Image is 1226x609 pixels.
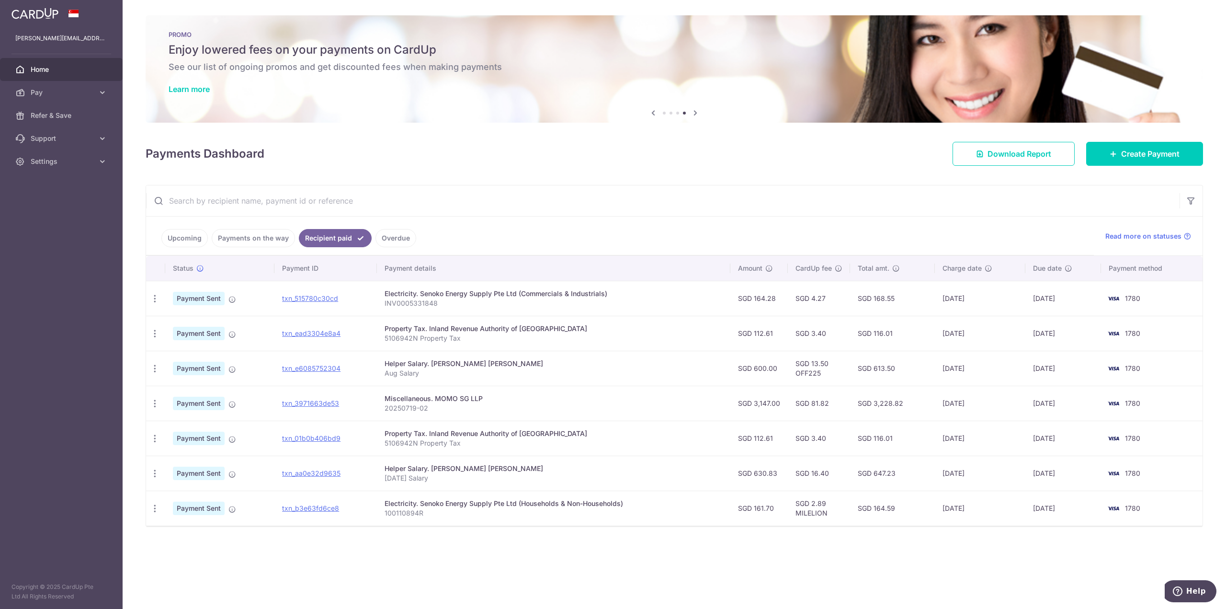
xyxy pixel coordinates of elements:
[730,316,788,351] td: SGD 112.61
[385,438,722,448] p: 5106942N Property Tax
[173,432,225,445] span: Payment Sent
[31,157,94,166] span: Settings
[385,359,722,368] div: Helper Salary. [PERSON_NAME] [PERSON_NAME]
[15,34,107,43] p: [PERSON_NAME][EMAIL_ADDRESS][DOMAIN_NAME]
[1125,294,1140,302] span: 1780
[935,351,1025,386] td: [DATE]
[385,473,722,483] p: [DATE] Salary
[31,134,94,143] span: Support
[730,281,788,316] td: SGD 164.28
[1025,456,1101,491] td: [DATE]
[1105,231,1181,241] span: Read more on statuses
[850,351,935,386] td: SGD 613.50
[173,327,225,340] span: Payment Sent
[173,502,225,515] span: Payment Sent
[1025,316,1101,351] td: [DATE]
[385,289,722,299] div: Electricity. Senoko Energy Supply Pte Ltd (Commercials & Industrials)
[385,464,722,473] div: Helper Salary. [PERSON_NAME] [PERSON_NAME]
[935,491,1025,526] td: [DATE]
[282,504,339,512] a: txn_b3e63fd6ce8
[850,386,935,421] td: SGD 3,228.82
[730,456,788,491] td: SGD 630.83
[935,456,1025,491] td: [DATE]
[1025,491,1101,526] td: [DATE]
[850,316,935,351] td: SGD 116.01
[1125,399,1140,407] span: 1780
[1104,503,1123,514] img: Bank Card
[31,111,94,120] span: Refer & Save
[385,499,722,508] div: Electricity. Senoko Energy Supply Pte Ltd (Households & Non-Households)
[282,434,341,442] a: txn_01b0b406bd9
[385,368,722,378] p: Aug Salary
[788,386,850,421] td: SGD 81.82
[282,399,339,407] a: txn_3971663de53
[788,281,850,316] td: SGD 4.27
[282,364,341,372] a: txn_e6085752304
[1105,231,1191,241] a: Read more on statuses
[730,491,788,526] td: SGD 161.70
[935,281,1025,316] td: [DATE]
[1125,364,1140,372] span: 1780
[1025,281,1101,316] td: [DATE]
[1104,363,1123,374] img: Bank Card
[730,421,788,456] td: SGD 112.61
[169,61,1180,73] h6: See our list of ongoing promos and get discounted fees when making payments
[1104,328,1123,339] img: Bank Card
[173,362,225,375] span: Payment Sent
[146,15,1203,123] img: Latest Promos banner
[730,386,788,421] td: SGD 3,147.00
[31,65,94,74] span: Home
[1125,504,1140,512] span: 1780
[1025,421,1101,456] td: [DATE]
[161,229,208,247] a: Upcoming
[1104,398,1123,409] img: Bank Card
[173,397,225,410] span: Payment Sent
[11,8,58,19] img: CardUp
[1025,351,1101,386] td: [DATE]
[173,292,225,305] span: Payment Sent
[1125,469,1140,477] span: 1780
[1025,386,1101,421] td: [DATE]
[1125,329,1140,337] span: 1780
[788,316,850,351] td: SGD 3.40
[1121,148,1180,160] span: Create Payment
[169,84,210,94] a: Learn more
[375,229,416,247] a: Overdue
[169,31,1180,38] p: PROMO
[788,456,850,491] td: SGD 16.40
[385,429,722,438] div: Property Tax. Inland Revenue Authority of [GEOGRAPHIC_DATA]
[788,421,850,456] td: SGD 3.40
[850,281,935,316] td: SGD 168.55
[385,403,722,413] p: 20250719-02
[282,469,341,477] a: txn_aa0e32d9635
[282,294,338,302] a: txn_515780c30cd
[173,467,225,480] span: Payment Sent
[1104,468,1123,479] img: Bank Card
[1086,142,1203,166] a: Create Payment
[385,394,722,403] div: Miscellaneous. MOMO SG LLP
[935,386,1025,421] td: [DATE]
[385,508,722,518] p: 100110894R
[730,351,788,386] td: SGD 600.00
[299,229,372,247] a: Recipient paid
[988,148,1051,160] span: Download Report
[146,145,264,162] h4: Payments Dashboard
[1125,434,1140,442] span: 1780
[173,264,193,273] span: Status
[385,324,722,333] div: Property Tax. Inland Revenue Authority of [GEOGRAPHIC_DATA]
[274,256,377,281] th: Payment ID
[1165,580,1216,604] iframe: Opens a widget where you can find more information
[942,264,982,273] span: Charge date
[146,185,1180,216] input: Search by recipient name, payment id or reference
[788,491,850,526] td: SGD 2.89 MILELION
[858,264,889,273] span: Total amt.
[377,256,730,281] th: Payment details
[282,329,341,337] a: txn_ead3304e8a4
[850,456,935,491] td: SGD 647.23
[1104,293,1123,304] img: Bank Card
[385,299,722,308] p: INV0005331848
[169,42,1180,57] h5: Enjoy lowered fees on your payments on CardUp
[1101,256,1203,281] th: Payment method
[935,316,1025,351] td: [DATE]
